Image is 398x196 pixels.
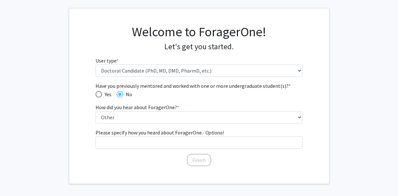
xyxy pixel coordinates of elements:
h4: Let's get you started. [96,42,302,52]
iframe: Chat [5,167,28,191]
button: Finish [187,154,211,166]
span: Please specify how you heard about ForagerOne. [96,129,203,136]
h1: Welcome to ForagerOne! [96,24,302,40]
mat-radio-group: Have you previously mentored and worked with one or more undergraduate student(s)? [96,90,302,98]
span: Have you previously mentored and worked with one or more undergraduate student(s)? [96,82,302,90]
i: - Optional [203,129,224,136]
span: Yes [102,90,111,98]
label: User type [96,57,119,64]
label: How did you hear about ForagerOne? [96,103,179,111]
span: No [123,90,132,98]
